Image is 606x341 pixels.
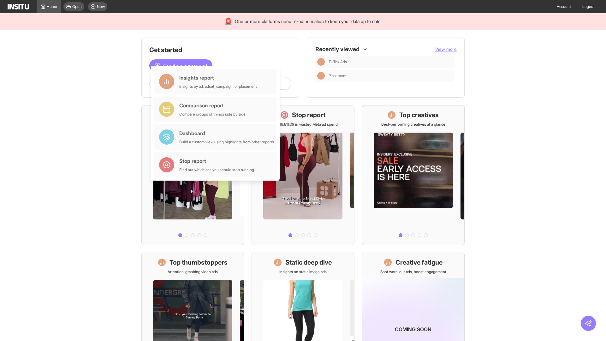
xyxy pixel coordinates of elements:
h1: Top creatives [399,111,439,119]
button: View more [435,46,457,52]
p: Best-performing creatives at a glance [381,122,445,127]
div: Stop report [179,157,254,165]
div: Find out which ads you should stop running [179,167,254,172]
span: New [97,4,105,9]
div: Insights by ad, adset, campaign, or placement [179,84,257,89]
span: TikTok Ads [329,59,452,64]
div: Insights report [179,74,257,81]
a: Stop reportSave £16,811.09 in wasted Meta ad spend [252,105,354,245]
a: Top creativesBest-performing creatives at a glance [362,105,465,245]
span: Create a new report [163,62,207,69]
p: Save £16,811.09 in wasted Meta ad spend [268,122,338,127]
div: Dashboard [179,129,274,137]
h1: Static deep dive [285,258,332,267]
button: Create a new report [149,59,212,72]
span: Placements [329,73,452,78]
p: Attention-grabbing video ads [168,269,218,274]
div: Compare groups of things side by side [179,112,246,117]
h1: Get started [149,45,291,54]
span: One or more platforms need re-authorisation to keep your data up to date. [235,18,382,25]
a: What's live nowSee all active ads instantly [141,105,244,245]
div: 🚨 [224,17,232,26]
div: Comparison report [179,102,246,109]
p: Insights on static image ads [279,269,327,274]
h1: Top thumbstoppers [169,258,228,267]
div: Insights [317,72,325,80]
span: Home [47,4,57,9]
span: Open [72,4,82,9]
h1: Stop report [292,111,325,119]
img: Logo [8,4,29,9]
span: Placements [329,73,348,78]
span: TikTok Ads [329,59,347,64]
div: Insights [317,58,325,66]
div: Build a custom view using highlights from other reports [179,140,274,145]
